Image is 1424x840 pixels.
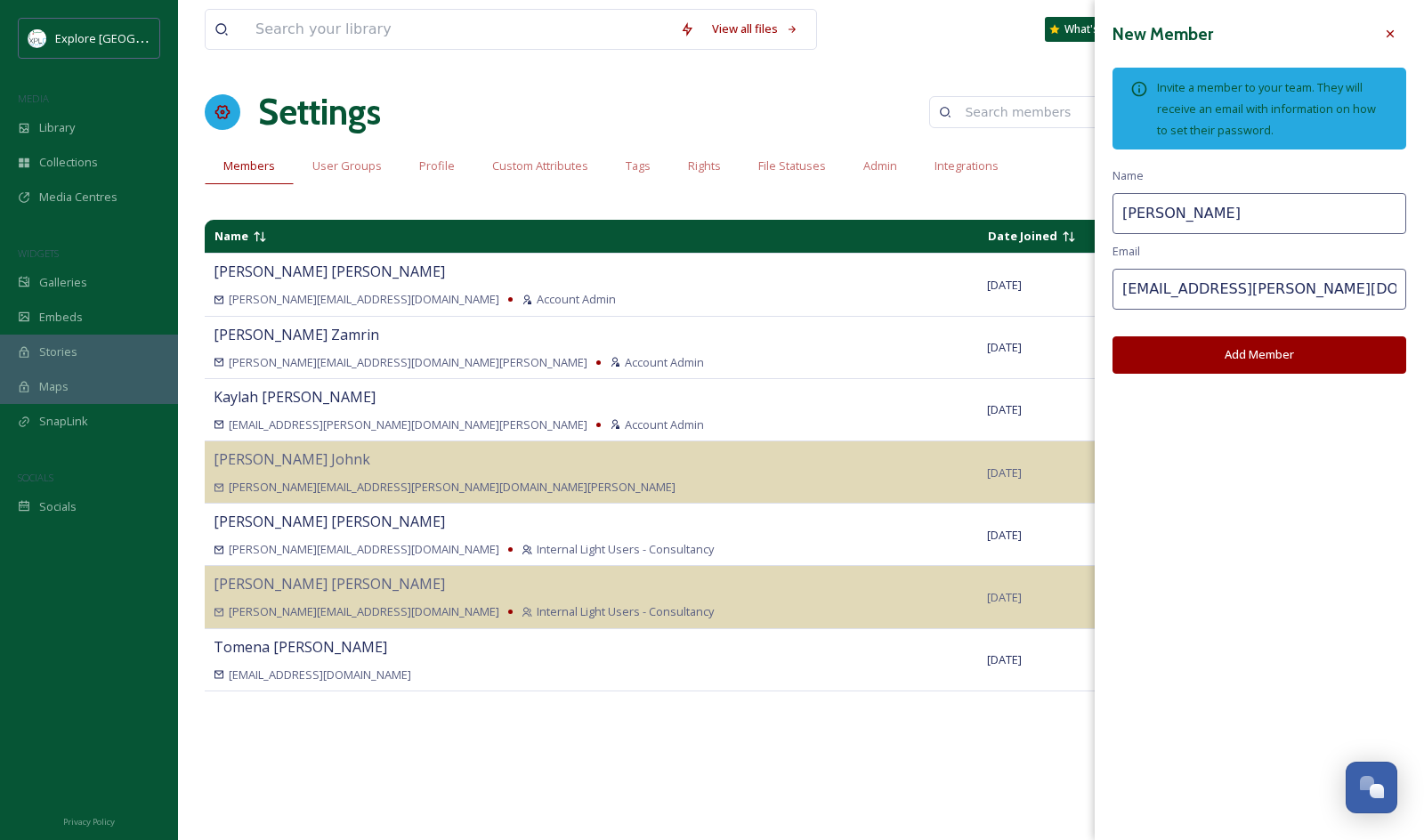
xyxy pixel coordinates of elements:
[688,157,721,174] span: Rights
[987,339,1022,355] span: [DATE]
[1157,79,1376,138] span: Invite a member to your team. They will receive an email with information on how to set their pas...
[703,12,807,46] a: View all files
[39,343,77,360] span: Stories
[1112,21,1213,47] h3: New Member
[214,574,445,594] span: [PERSON_NAME] [PERSON_NAME]
[18,471,53,484] span: SOCIALS
[214,262,445,281] span: [PERSON_NAME] [PERSON_NAME]
[1112,167,1144,184] span: Name
[39,154,98,171] span: Collections
[987,527,1022,543] span: [DATE]
[223,157,275,174] span: Members
[229,666,411,683] span: [EMAIL_ADDRESS][DOMAIN_NAME]
[214,637,387,657] span: Tomena [PERSON_NAME]
[55,29,300,46] span: Explore [GEOGRAPHIC_DATA][PERSON_NAME]
[63,810,115,831] a: Privacy Policy
[956,94,1129,130] input: Search members
[63,816,115,828] span: Privacy Policy
[229,479,676,496] span: [PERSON_NAME][EMAIL_ADDRESS][PERSON_NAME][DOMAIN_NAME][PERSON_NAME]
[206,221,977,252] td: Sort descending
[419,157,455,174] span: Profile
[39,189,117,206] span: Media Centres
[312,157,382,174] span: User Groups
[626,157,651,174] span: Tags
[987,464,1022,481] span: [DATE]
[229,541,499,558] span: [PERSON_NAME][EMAIL_ADDRESS][DOMAIN_NAME]
[1112,269,1406,310] input: Enter their email
[758,157,826,174] span: File Statuses
[18,246,59,260] span: WIDGETS
[39,119,75,136] span: Library
[39,378,69,395] span: Maps
[18,92,49,105] span: MEDIA
[229,416,587,433] span: [EMAIL_ADDRESS][PERSON_NAME][DOMAIN_NAME][PERSON_NAME]
[214,387,376,407] span: Kaylah [PERSON_NAME]
[625,416,704,433] span: Account Admin
[258,85,381,139] h1: Settings
[229,603,499,620] span: [PERSON_NAME][EMAIL_ADDRESS][DOMAIN_NAME]
[214,512,445,531] span: [PERSON_NAME] [PERSON_NAME]
[987,401,1022,417] span: [DATE]
[987,277,1022,293] span: [DATE]
[229,354,587,371] span: [PERSON_NAME][EMAIL_ADDRESS][DOMAIN_NAME][PERSON_NAME]
[1112,243,1140,260] span: Email
[537,541,714,558] span: Internal Light Users - Consultancy
[214,228,248,244] span: Name
[39,413,88,430] span: SnapLink
[39,498,77,515] span: Socials
[987,651,1022,667] span: [DATE]
[988,228,1057,244] span: Date Joined
[28,29,46,47] img: north%20marion%20account.png
[1112,336,1406,373] button: Add Member
[987,589,1022,605] span: [DATE]
[537,291,616,308] span: Account Admin
[1346,762,1397,813] button: Open Chat
[492,157,588,174] span: Custom Attributes
[247,10,671,49] input: Search your library
[39,309,83,326] span: Embeds
[39,274,87,291] span: Galleries
[625,354,704,371] span: Account Admin
[229,291,499,308] span: [PERSON_NAME][EMAIL_ADDRESS][DOMAIN_NAME]
[1112,193,1406,234] input: First Last
[214,449,370,469] span: [PERSON_NAME] Johnk
[537,603,714,620] span: Internal Light Users - Consultancy
[979,221,1138,252] td: Sort ascending
[863,157,897,174] span: Admin
[1045,17,1134,42] a: What's New
[934,157,999,174] span: Integrations
[214,325,379,344] span: [PERSON_NAME] Zamrin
